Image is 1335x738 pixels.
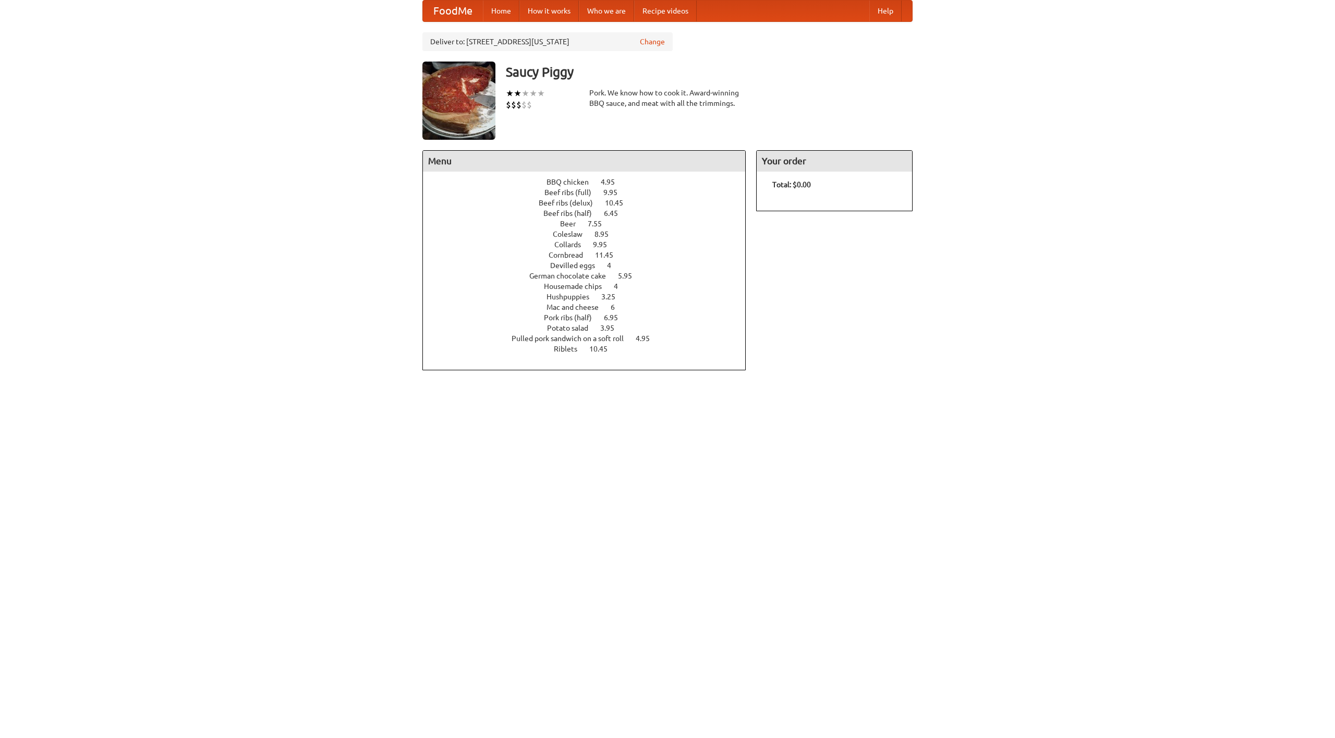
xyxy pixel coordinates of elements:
a: Housemade chips 4 [544,282,637,291]
a: Home [483,1,519,21]
span: Beef ribs (full) [544,188,602,197]
span: 9.95 [603,188,628,197]
a: German chocolate cake 5.95 [529,272,651,280]
span: Cornbread [549,251,593,259]
a: How it works [519,1,579,21]
li: $ [511,99,516,111]
span: Hushpuppies [547,293,600,301]
span: Beef ribs (half) [543,209,602,217]
a: Riblets 10.45 [554,345,627,353]
span: Pork ribs (half) [544,313,602,322]
span: 6 [611,303,625,311]
a: Beef ribs (full) 9.95 [544,188,637,197]
a: Recipe videos [634,1,697,21]
h4: Menu [423,151,745,172]
span: 7.55 [588,220,612,228]
a: Cornbread 11.45 [549,251,633,259]
span: 3.25 [601,293,626,301]
b: Total: $0.00 [772,180,811,189]
li: ★ [506,88,514,99]
div: Deliver to: [STREET_ADDRESS][US_STATE] [422,32,673,51]
li: ★ [529,88,537,99]
span: 3.95 [600,324,625,332]
a: Who we are [579,1,634,21]
li: $ [516,99,521,111]
span: Beer [560,220,586,228]
a: Help [869,1,902,21]
li: ★ [537,88,545,99]
span: Coleslaw [553,230,593,238]
span: Mac and cheese [547,303,609,311]
span: German chocolate cake [529,272,616,280]
img: angular.jpg [422,62,495,140]
span: 4 [614,282,628,291]
span: Potato salad [547,324,599,332]
a: Hushpuppies 3.25 [547,293,635,301]
li: ★ [521,88,529,99]
h3: Saucy Piggy [506,62,913,82]
span: 8.95 [594,230,619,238]
span: 4 [607,261,622,270]
a: Beef ribs (delux) 10.45 [539,199,642,207]
span: Housemade chips [544,282,612,291]
span: BBQ chicken [547,178,599,186]
a: Mac and cheese 6 [547,303,634,311]
span: 10.45 [589,345,618,353]
li: ★ [514,88,521,99]
a: Change [640,37,665,47]
a: Potato salad 3.95 [547,324,634,332]
span: Devilled eggs [550,261,605,270]
span: 5.95 [618,272,642,280]
span: 6.95 [604,313,628,322]
li: $ [521,99,527,111]
a: Pulled pork sandwich on a soft roll 4.95 [512,334,669,343]
a: Beef ribs (half) 6.45 [543,209,637,217]
span: Riblets [554,345,588,353]
span: 10.45 [605,199,634,207]
span: 4.95 [601,178,625,186]
a: Devilled eggs 4 [550,261,630,270]
li: $ [506,99,511,111]
span: Beef ribs (delux) [539,199,603,207]
span: 6.45 [604,209,628,217]
a: Collards 9.95 [554,240,626,249]
li: $ [527,99,532,111]
a: Beer 7.55 [560,220,621,228]
span: 4.95 [636,334,660,343]
a: BBQ chicken 4.95 [547,178,634,186]
a: Pork ribs (half) 6.95 [544,313,637,322]
a: Coleslaw 8.95 [553,230,628,238]
h4: Your order [757,151,912,172]
span: Collards [554,240,591,249]
div: Pork. We know how to cook it. Award-winning BBQ sauce, and meat with all the trimmings. [589,88,746,108]
a: FoodMe [423,1,483,21]
span: 9.95 [593,240,617,249]
span: Pulled pork sandwich on a soft roll [512,334,634,343]
span: 11.45 [595,251,624,259]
